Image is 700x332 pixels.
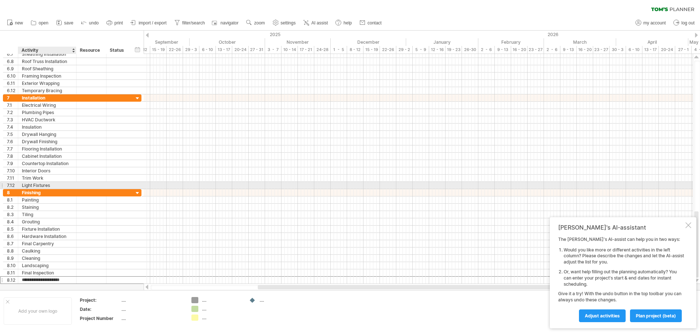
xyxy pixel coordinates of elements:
[642,46,659,54] div: 13 - 17
[22,145,73,152] div: Flooring Installation
[564,269,684,287] li: Or, want help filling out the planning automatically? You can enter your project's start & end da...
[232,46,249,54] div: 20-24
[358,18,384,28] a: contact
[54,18,75,28] a: save
[121,297,183,303] div: ....
[22,189,73,196] div: Finishing
[363,46,380,54] div: 15 - 19
[29,18,51,28] a: open
[334,18,354,28] a: help
[413,46,429,54] div: 5 - 9
[7,262,18,269] div: 8.10
[281,20,296,26] span: settings
[7,65,18,72] div: 6.9
[79,18,101,28] a: undo
[121,315,183,321] div: ....
[172,18,207,28] a: filter/search
[7,160,18,167] div: 7.9
[114,20,123,26] span: print
[610,46,626,54] div: 30 - 3
[429,46,446,54] div: 12 - 16
[7,269,18,276] div: 8.11
[167,46,183,54] div: 22-26
[281,46,298,54] div: 10 - 14
[7,196,18,203] div: 8.1
[22,226,73,233] div: Fixture Installation
[265,46,281,54] div: 3 - 7
[7,87,18,94] div: 6.12
[7,211,18,218] div: 8.3
[121,306,183,312] div: ....
[7,218,18,225] div: 8.4
[22,58,73,65] div: Roof Truss Installation
[7,240,18,247] div: 8.7
[110,47,126,54] div: Status
[22,94,73,101] div: Installation
[636,313,676,319] span: plan project (beta)
[7,102,18,109] div: 7.1
[7,277,18,284] div: 8.12
[7,58,18,65] div: 6.8
[367,20,382,26] span: contact
[22,240,73,247] div: Final Carpentry
[7,182,18,189] div: 7.12
[89,20,99,26] span: undo
[558,237,684,322] div: The [PERSON_NAME]'s AI-assist can help you in two ways: Give it a try! With the undo button in th...
[302,18,330,28] a: AI assist
[39,20,48,26] span: open
[616,38,688,46] div: April 2026
[129,18,169,28] a: import / export
[544,46,560,54] div: 2 - 6
[22,269,73,276] div: Final Inspection
[22,51,73,58] div: Sheathing Installation
[331,46,347,54] div: 1 - 5
[558,224,684,231] div: [PERSON_NAME]'s AI-assistant
[7,247,18,254] div: 8.8
[22,102,73,109] div: Electrical Wiring
[22,204,73,211] div: Staining
[593,46,610,54] div: 23 - 27
[139,20,167,26] span: import / export
[254,20,265,26] span: zoom
[544,38,616,46] div: March 2026
[7,51,18,58] div: 6.7
[577,46,593,54] div: 16 - 20
[406,38,478,46] div: January 2026
[183,46,199,54] div: 29 - 3
[7,124,18,130] div: 7.4
[22,233,73,240] div: Hardware Installation
[22,262,73,269] div: Landscaping
[22,73,73,79] div: Framing Inspection
[630,309,682,322] a: plan project (beta)
[22,196,73,203] div: Painting
[478,38,544,46] div: February 2026
[202,315,242,321] div: ....
[511,46,528,54] div: 16 - 20
[22,160,73,167] div: Countertop Installation
[190,38,265,46] div: October 2025
[7,175,18,181] div: 7.11
[626,46,642,54] div: 6 - 10
[22,138,73,145] div: Drywall Finishing
[564,247,684,265] li: Would you like more or different activities in the left column? Please describe the changes and l...
[22,247,73,254] div: Caulking
[80,315,120,321] div: Project Number
[585,313,620,319] span: Adjust activities
[249,46,265,54] div: 27 - 31
[675,46,692,54] div: 27 - 1
[216,46,232,54] div: 13 - 17
[22,167,73,174] div: Interior Doors
[311,20,328,26] span: AI assist
[22,124,73,130] div: Insulation
[681,20,695,26] span: log out
[672,18,697,28] a: log out
[659,46,675,54] div: 20-24
[22,182,73,189] div: Light Fixtures
[298,46,314,54] div: 17 - 21
[7,153,18,160] div: 7.8
[15,20,23,26] span: new
[117,38,190,46] div: September 2025
[396,46,413,54] div: 29 - 2
[80,47,102,54] div: Resource
[7,80,18,87] div: 6.11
